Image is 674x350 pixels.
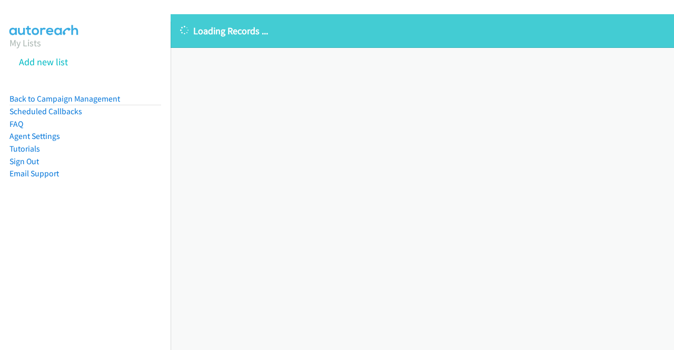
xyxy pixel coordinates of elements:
a: Sign Out [9,156,39,166]
a: FAQ [9,119,23,129]
a: Email Support [9,168,59,178]
a: Tutorials [9,144,40,154]
a: My Lists [9,37,41,49]
a: Agent Settings [9,131,60,141]
a: Scheduled Callbacks [9,106,82,116]
p: Loading Records ... [180,24,665,38]
a: Add new list [19,56,68,68]
a: Back to Campaign Management [9,94,120,104]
